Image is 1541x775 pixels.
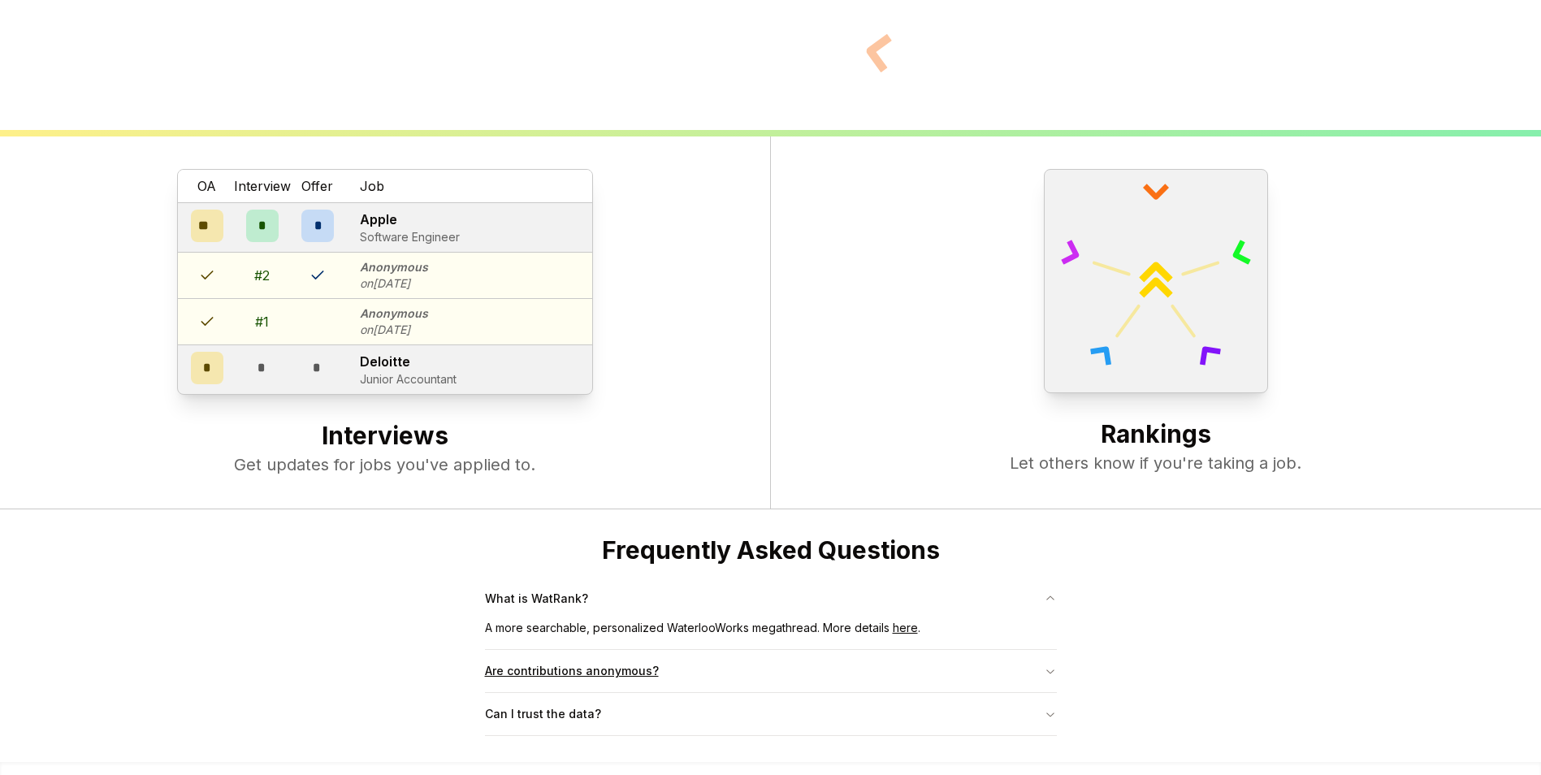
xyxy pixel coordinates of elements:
[360,259,428,275] p: Anonymous
[485,620,1057,649] div: What is WatRank?
[803,452,1509,474] p: Let others know if you're taking a job.
[234,176,291,196] span: Interview
[803,419,1509,452] h2: Rankings
[360,275,428,292] p: on [DATE]
[360,210,460,229] p: Apple
[254,266,270,285] div: # 2
[197,176,216,196] span: OA
[32,421,738,453] h2: Interviews
[360,352,457,371] p: Deloitte
[360,229,460,245] p: Software Engineer
[893,621,918,634] a: here
[360,322,428,338] p: on [DATE]
[360,176,384,196] span: Job
[301,176,333,196] span: Offer
[485,535,1057,565] h2: Frequently Asked Questions
[255,312,269,331] div: # 1
[485,578,1057,620] button: What is WatRank?
[485,693,1057,735] button: Can I trust the data?
[485,650,1057,692] button: Are contributions anonymous?
[360,371,457,387] p: Junior Accountant
[485,620,1057,649] div: A more searchable, personalized WaterlooWorks megathread. More details .
[32,453,738,476] p: Get updates for jobs you've applied to.
[360,305,428,322] p: Anonymous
